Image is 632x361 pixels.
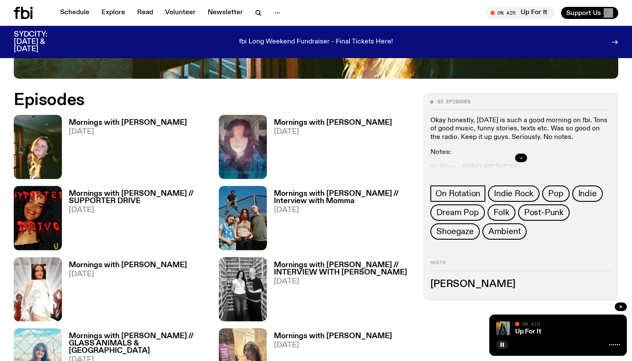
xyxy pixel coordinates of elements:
[430,185,485,202] a: On Rotation
[430,260,611,271] h2: Hosts
[96,7,130,19] a: Explore
[494,208,509,217] span: Folk
[437,99,470,104] span: 93 episodes
[518,204,570,221] a: Post-Punk
[202,7,248,19] a: Newsletter
[274,190,414,205] h3: Mornings with [PERSON_NAME] // Interview with Momma
[494,189,534,198] span: Indie Rock
[267,190,414,250] a: Mornings with [PERSON_NAME] // Interview with Momma[DATE]
[436,227,473,236] span: Shoegaze
[274,207,414,214] span: [DATE]
[522,321,540,327] span: On Air
[274,278,414,285] span: [DATE]
[430,223,479,240] a: Shoegaze
[496,321,510,335] img: Ify - a Brown Skin girl with black braided twists, looking up to the side with her tongue stickin...
[488,185,540,202] a: Indie Rock
[132,7,158,19] a: Read
[436,189,480,198] span: On Rotation
[69,207,209,214] span: [DATE]
[69,119,187,127] h3: Mornings with [PERSON_NAME]
[566,9,601,17] span: Support Us
[14,31,69,53] h3: SYDCITY: [DATE] & [DATE]
[274,262,414,276] h3: Mornings with [PERSON_NAME] // INTERVIEW WITH [PERSON_NAME]
[62,262,187,321] a: Mornings with [PERSON_NAME][DATE]
[430,204,485,221] a: Dream Pop
[274,333,392,340] h3: Mornings with [PERSON_NAME]
[482,223,527,240] a: Ambient
[515,328,541,335] a: Up For It
[430,117,611,142] p: Okay honestly, [DATE] is such a good morning on fbi. Tons of good music, funny stories, texts etc...
[267,262,414,321] a: Mornings with [PERSON_NAME] // INTERVIEW WITH [PERSON_NAME][DATE]
[548,189,563,198] span: Pop
[69,262,187,269] h3: Mornings with [PERSON_NAME]
[69,333,209,355] h3: Mornings with [PERSON_NAME] // GLASS ANIMALS & [GEOGRAPHIC_DATA]
[69,271,187,278] span: [DATE]
[69,190,209,205] h3: Mornings with [PERSON_NAME] // SUPPORTER DRIVE
[578,189,597,198] span: Indie
[430,280,611,289] h3: [PERSON_NAME]
[267,119,392,179] a: Mornings with [PERSON_NAME][DATE]
[274,119,392,127] h3: Mornings with [PERSON_NAME]
[542,185,569,202] a: Pop
[69,128,187,136] span: [DATE]
[14,93,413,108] h2: Episodes
[572,185,603,202] a: Indie
[62,119,187,179] a: Mornings with [PERSON_NAME][DATE]
[524,208,564,217] span: Post-Punk
[488,227,521,236] span: Ambient
[14,115,62,179] img: Freya smiles coyly as she poses for the image.
[486,7,554,19] button: On AirUp For It
[239,38,393,46] p: fbi Long Weekend Fundraiser - Final Tickets Here!
[436,208,479,217] span: Dream Pop
[274,342,392,349] span: [DATE]
[274,128,392,136] span: [DATE]
[62,190,209,250] a: Mornings with [PERSON_NAME] // SUPPORTER DRIVE[DATE]
[561,7,618,19] button: Support Us
[55,7,95,19] a: Schedule
[160,7,201,19] a: Volunteer
[488,204,515,221] a: Folk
